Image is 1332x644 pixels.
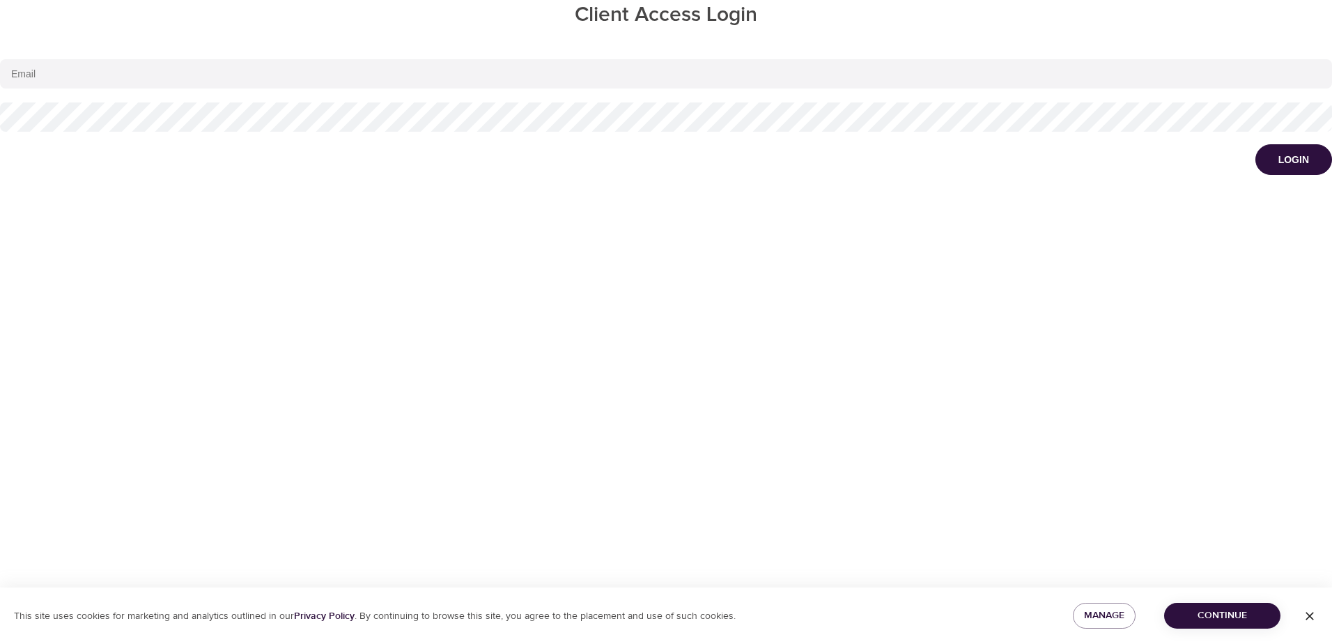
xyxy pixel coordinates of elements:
[294,610,355,622] a: Privacy Policy
[1255,144,1332,175] button: Login
[1084,607,1124,624] span: Manage
[1164,603,1280,629] button: Continue
[1073,603,1136,629] button: Manage
[1278,153,1309,167] div: Login
[1175,607,1269,624] span: Continue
